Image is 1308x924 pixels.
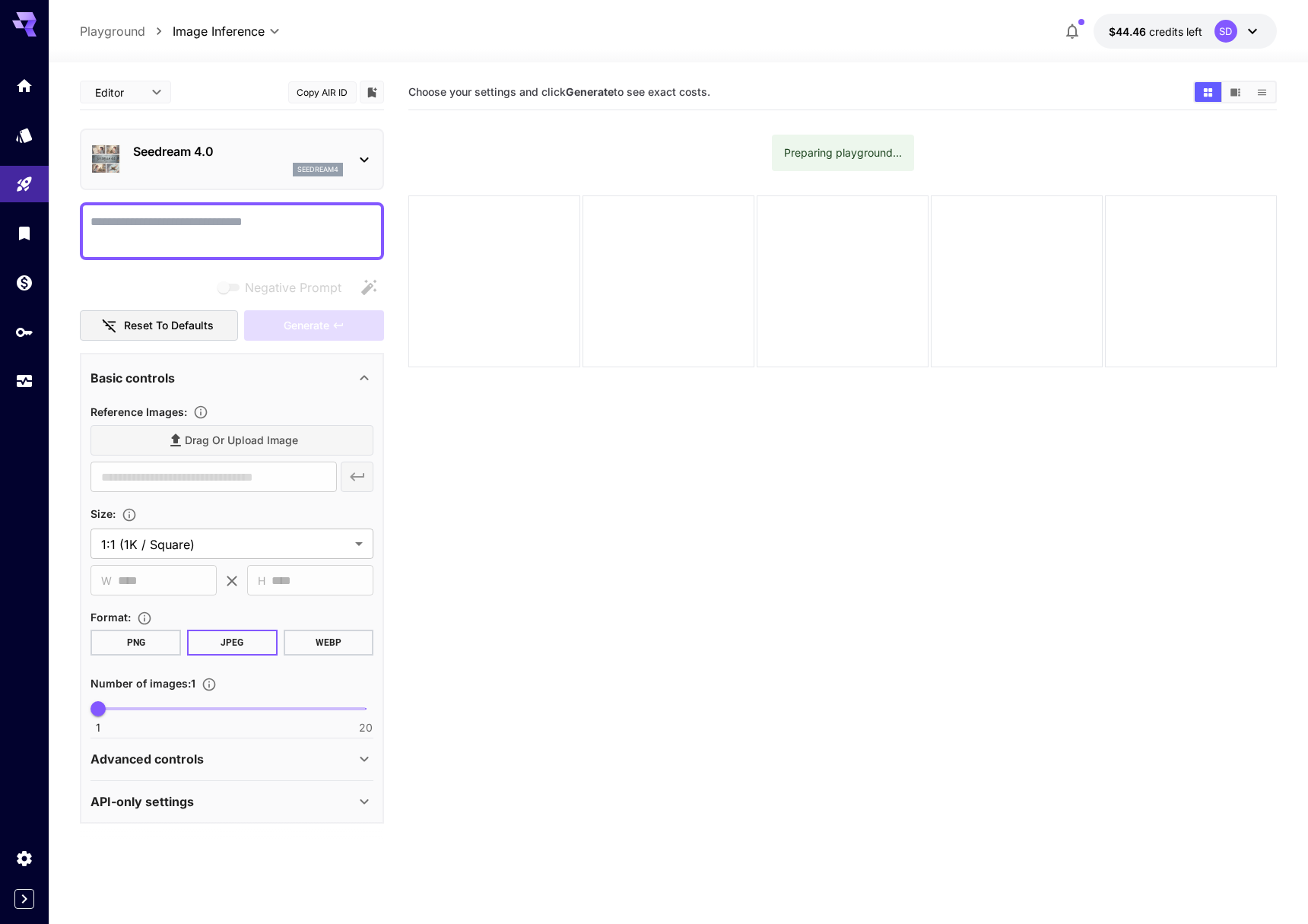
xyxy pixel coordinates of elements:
[80,22,173,40] nav: breadcrumb
[15,273,33,292] div: Wallet
[15,224,33,243] div: Library
[90,507,116,520] span: Size :
[101,535,349,554] span: 1:1 (1K / Square)
[15,372,33,391] div: Usage
[1193,81,1277,103] div: Show media in grid viewShow media in video viewShow media in list view
[288,81,357,103] button: Copy AIR ID
[1195,82,1221,102] button: Show media in grid view
[784,139,902,167] div: Preparing playground...
[90,750,204,768] p: Advanced controls
[131,611,158,626] button: Choose the file format for the output image.
[1214,20,1237,43] div: SD
[116,507,143,522] button: Adjust the dimensions of the generated image by specifying its width and height in pixels, or sel...
[284,630,374,656] button: WEBP
[15,849,33,868] div: Settings
[14,889,34,909] button: Expand sidebar
[133,142,343,160] p: Seedream 4.0
[80,310,238,341] button: Reset to defaults
[90,630,181,656] button: PNG
[96,720,100,735] span: 1
[359,720,373,735] span: 20
[90,792,194,811] p: API-only settings
[187,630,278,656] button: JPEG
[195,677,223,692] button: Specify how many images to generate in a single request. Each image generation will be charged se...
[1249,82,1275,102] button: Show media in list view
[90,360,373,396] div: Basic controls
[95,84,142,100] span: Editor
[1109,25,1149,38] span: $44.46
[187,405,214,420] button: Upload a reference image to guide the result. This is needed for Image-to-Image or Inpainting. Su...
[15,175,33,194] div: Playground
[1222,82,1249,102] button: Show media in video view
[214,278,354,297] span: Negative prompts are not compatible with the selected model.
[15,322,33,341] div: API Keys
[90,405,187,418] span: Reference Images :
[258,572,265,589] span: H
[15,125,33,144] div: Models
[365,83,379,101] button: Add to library
[1094,14,1277,49] button: $44.46409SD
[80,22,145,40] a: Playground
[90,369,175,387] p: Basic controls
[90,677,195,690] span: Number of images : 1
[245,278,341,297] span: Negative Prompt
[408,85,710,98] span: Choose your settings and click to see exact costs.
[90,611,131,624] span: Format :
[173,22,265,40] span: Image Inference
[566,85,614,98] b: Generate
[90,741,373,777] div: Advanced controls
[90,783,373,820] div: API-only settings
[1109,24,1202,40] div: $44.46409
[1149,25,1202,38] span: credits left
[297,164,338,175] p: seedream4
[90,136,373,183] div: Seedream 4.0seedream4
[15,76,33,95] div: Home
[101,572,112,589] span: W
